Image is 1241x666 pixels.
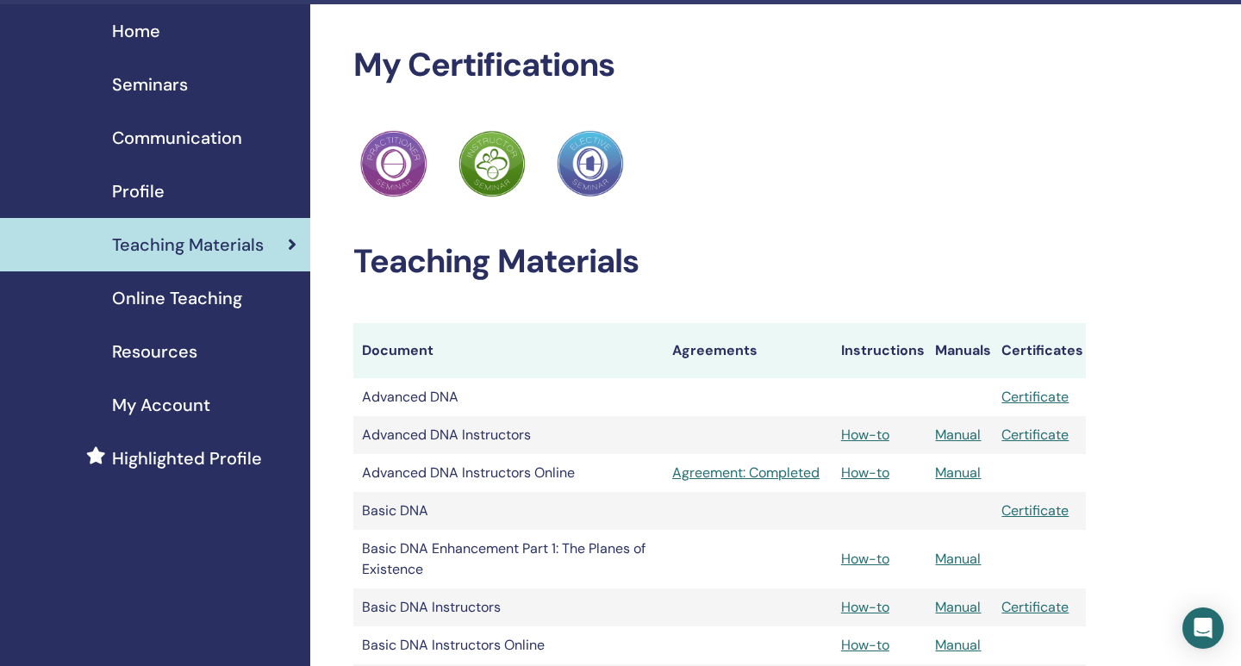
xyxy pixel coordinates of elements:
[353,588,664,626] td: Basic DNA Instructors
[672,463,824,483] a: Agreement: Completed
[353,454,664,492] td: Advanced DNA Instructors Online
[360,130,427,197] img: Practitioner
[1001,598,1069,616] a: Certificate
[993,323,1086,378] th: Certificates
[935,426,981,444] a: Manual
[926,323,993,378] th: Manuals
[935,464,981,482] a: Manual
[841,426,889,444] a: How-to
[935,598,981,616] a: Manual
[841,464,889,482] a: How-to
[112,339,197,364] span: Resources
[557,130,624,197] img: Practitioner
[935,636,981,654] a: Manual
[664,323,833,378] th: Agreements
[833,323,927,378] th: Instructions
[353,46,1086,85] h2: My Certifications
[353,530,664,588] td: Basic DNA Enhancement Part 1: The Planes of Existence
[112,232,264,258] span: Teaching Materials
[112,445,262,471] span: Highlighted Profile
[1182,607,1224,649] div: Open Intercom Messenger
[112,72,188,97] span: Seminars
[1001,388,1069,406] a: Certificate
[458,130,526,197] img: Practitioner
[935,550,981,568] a: Manual
[353,492,664,530] td: Basic DNA
[112,125,242,151] span: Communication
[353,416,664,454] td: Advanced DNA Instructors
[1001,501,1069,520] a: Certificate
[353,626,664,664] td: Basic DNA Instructors Online
[353,242,1086,282] h2: Teaching Materials
[841,598,889,616] a: How-to
[353,378,664,416] td: Advanced DNA
[1001,426,1069,444] a: Certificate
[112,178,165,204] span: Profile
[841,550,889,568] a: How-to
[112,18,160,44] span: Home
[112,285,242,311] span: Online Teaching
[353,323,664,378] th: Document
[112,392,210,418] span: My Account
[841,636,889,654] a: How-to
